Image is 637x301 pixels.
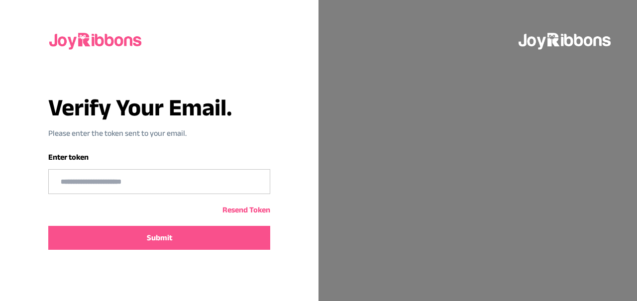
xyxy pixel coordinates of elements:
[48,226,270,250] button: Submit
[48,96,270,119] h3: Verify Your Email.
[147,232,172,244] span: Submit
[222,204,270,216] button: Resend Token
[48,153,89,161] label: Enter token
[48,24,144,56] img: joyribbons
[48,127,270,139] p: Please enter the token sent to your email.
[518,24,613,56] img: joyribbons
